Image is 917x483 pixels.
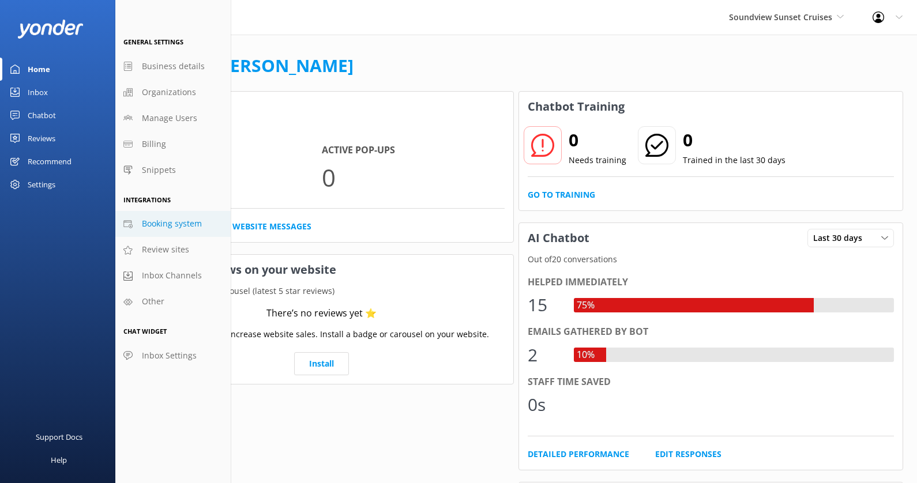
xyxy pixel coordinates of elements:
[528,375,894,390] div: Staff time saved
[51,448,67,471] div: Help
[683,126,786,154] h2: 0
[115,157,231,183] a: Snippets
[528,448,629,461] a: Detailed Performance
[142,349,197,362] span: Inbox Settings
[142,164,176,176] span: Snippets
[574,298,597,313] div: 75%
[322,143,505,158] h4: Active Pop-ups
[528,324,894,339] div: Emails gathered by bot
[528,341,562,369] div: 2
[115,80,231,105] a: Organizations
[115,131,231,157] a: Billing
[155,328,489,341] p: Use social proof to increase website sales. Install a badge or carousel on your website.
[729,12,832,22] span: Soundview Sunset Cruises
[115,237,231,263] a: Review sites
[28,127,55,150] div: Reviews
[28,150,72,173] div: Recommend
[142,112,197,124] span: Manage Users
[28,104,56,127] div: Chatbot
[28,81,48,104] div: Inbox
[574,348,597,363] div: 10%
[130,92,513,122] h3: Website Chat
[115,105,231,131] a: Manage Users
[232,220,311,233] a: Website Messages
[142,217,202,230] span: Booking system
[142,269,202,282] span: Inbox Channels
[528,291,562,319] div: 15
[519,253,903,266] p: Out of 20 conversations
[322,158,505,197] p: 0
[569,126,626,154] h2: 0
[813,232,869,244] span: Last 30 days
[569,154,626,167] p: Needs training
[115,289,231,315] a: Other
[142,295,164,308] span: Other
[123,195,171,204] span: Integrations
[528,275,894,290] div: Helped immediately
[115,263,231,289] a: Inbox Channels
[528,188,595,201] a: Go to Training
[142,60,205,73] span: Business details
[519,92,633,122] h3: Chatbot Training
[528,391,562,418] div: 0s
[36,425,82,448] div: Support Docs
[266,306,377,321] div: There’s no reviews yet ⭐
[17,20,84,39] img: yonder-white-logo.png
[683,154,786,167] p: Trained in the last 30 days
[115,54,231,80] a: Business details
[130,255,513,285] h3: Showcase reviews on your website
[115,211,231,237] a: Booking system
[142,138,166,150] span: Billing
[130,122,513,134] p: In the last 30 days
[28,58,50,81] div: Home
[213,54,354,77] a: [PERSON_NAME]
[123,327,167,335] span: Chat Widget
[655,448,721,461] a: Edit Responses
[123,37,183,46] span: General Settings
[115,343,231,369] a: Inbox Settings
[519,223,598,253] h3: AI Chatbot
[28,173,55,196] div: Settings
[294,352,349,375] a: Install
[130,285,513,297] p: Your current review carousel (latest 5 star reviews)
[129,52,354,80] h1: Welcome,
[142,86,196,99] span: Organizations
[142,243,189,256] span: Review sites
